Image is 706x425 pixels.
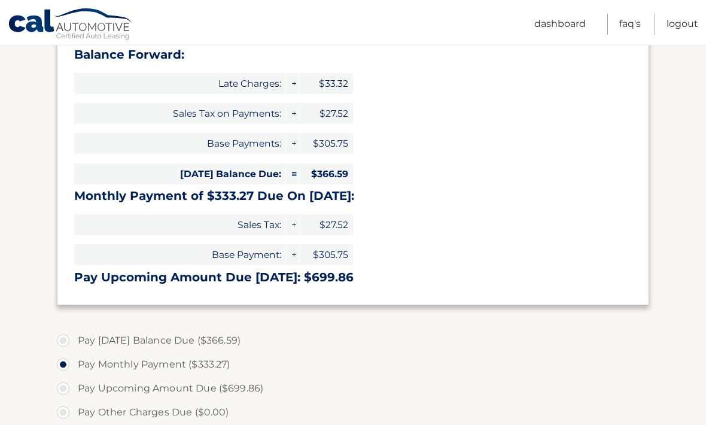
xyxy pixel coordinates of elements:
span: $305.75 [299,133,353,154]
span: Sales Tax on Payments: [74,103,286,124]
h3: Balance Forward: [74,47,632,62]
h3: Monthly Payment of $333.27 Due On [DATE]: [74,189,632,204]
a: Cal Automotive [8,8,133,42]
label: Pay Monthly Payment ($333.27) [57,353,649,377]
span: + [287,214,299,235]
span: Late Charges: [74,73,286,94]
h3: Pay Upcoming Amount Due [DATE]: $699.86 [74,270,632,285]
label: Pay Other Charges Due ($0.00) [57,400,649,424]
span: + [287,103,299,124]
span: $33.32 [299,73,353,94]
span: $27.52 [299,214,353,235]
span: Base Payment: [74,244,286,265]
span: + [287,73,299,94]
label: Pay Upcoming Amount Due ($699.86) [57,377,649,400]
span: Sales Tax: [74,214,286,235]
span: + [287,244,299,265]
a: FAQ's [619,14,641,35]
span: + [287,133,299,154]
span: Base Payments: [74,133,286,154]
a: Logout [667,14,698,35]
a: Dashboard [534,14,586,35]
span: = [287,163,299,184]
span: $366.59 [299,163,353,184]
span: [DATE] Balance Due: [74,163,286,184]
span: $305.75 [299,244,353,265]
label: Pay [DATE] Balance Due ($366.59) [57,329,649,353]
span: $27.52 [299,103,353,124]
